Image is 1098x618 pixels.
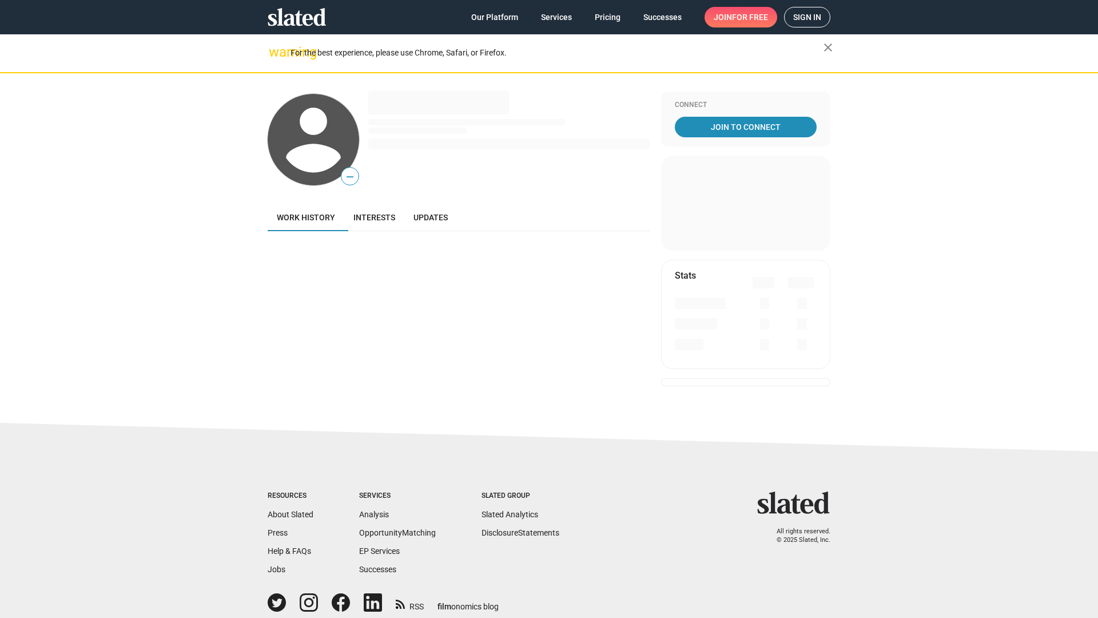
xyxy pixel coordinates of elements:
span: Sign in [793,7,821,27]
div: Connect [675,101,817,110]
span: Our Platform [471,7,518,27]
div: For the best experience, please use Chrome, Safari, or Firefox. [291,45,823,61]
a: Help & FAQs [268,546,311,556]
p: All rights reserved. © 2025 Slated, Inc. [765,528,830,544]
a: Analysis [359,510,389,519]
div: Slated Group [482,492,559,501]
div: Services [359,492,436,501]
a: About Slated [268,510,313,519]
a: OpportunityMatching [359,528,436,537]
a: EP Services [359,546,400,556]
span: Pricing [595,7,620,27]
a: Interests [344,204,404,231]
a: Work history [268,204,344,231]
span: film [437,602,451,611]
a: Updates [404,204,457,231]
div: Resources [268,492,313,501]
span: Services [541,7,572,27]
mat-card-title: Stats [675,270,696,282]
a: Press [268,528,288,537]
a: filmonomics blog [437,592,499,612]
a: Pricing [586,7,630,27]
a: DisclosureStatements [482,528,559,537]
a: Joinfor free [705,7,777,27]
span: Interests [353,213,395,222]
span: Updates [413,213,448,222]
a: Successes [634,7,691,27]
a: Sign in [784,7,830,27]
a: Slated Analytics [482,510,538,519]
span: for free [732,7,768,27]
a: Our Platform [462,7,527,27]
span: — [341,169,359,184]
a: Services [532,7,581,27]
a: Join To Connect [675,117,817,137]
span: Join To Connect [677,117,814,137]
a: Successes [359,565,396,574]
a: RSS [396,595,424,612]
span: Join [714,7,768,27]
span: Work history [277,213,335,222]
mat-icon: close [821,41,835,54]
a: Jobs [268,565,285,574]
span: Successes [643,7,682,27]
mat-icon: warning [269,45,283,59]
